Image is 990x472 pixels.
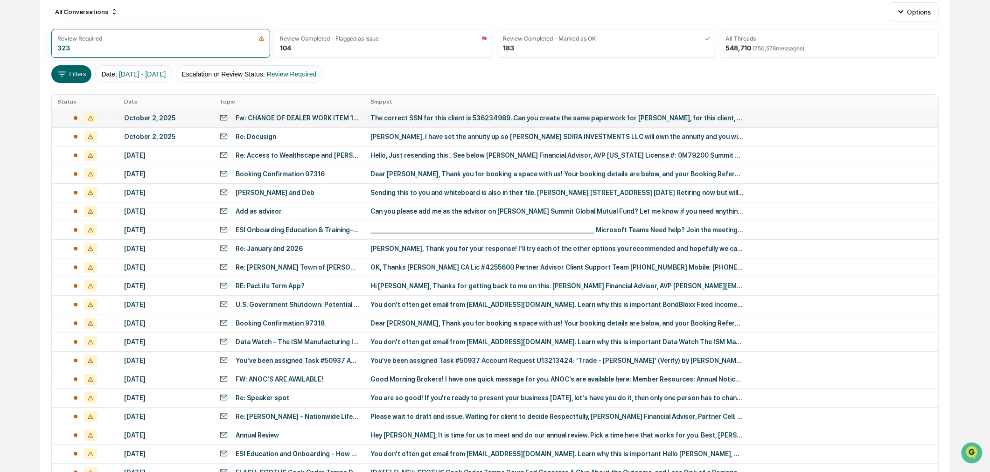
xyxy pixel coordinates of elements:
[236,357,359,364] div: You've been assigned Task #50937 Account Request U13213424: 'Trade - [PERSON_NAME]' (Verify) by [...
[32,71,153,81] div: Start new chat
[236,394,289,402] div: Re: Speaker spot
[370,114,744,122] div: The correct SSN for this client is 536234989. Can you create the same paperwork for [PERSON_NAME]...
[9,118,17,126] div: 🖐️
[236,133,276,140] div: Re: Docusign
[57,35,102,42] div: Review Required
[370,431,744,439] div: Hey [PERSON_NAME], It is time for us to meet and do our annual review. Pick a time here that work...
[365,95,938,109] th: Snippet
[370,208,744,215] div: Can you please add me as the advisor on [PERSON_NAME] Summit Global Mutual Fund? Let me know if y...
[370,245,744,252] div: [PERSON_NAME], Thank you for your response! I'll try each of the other options you recommended an...
[236,114,359,122] div: Fw: CHANGE OF DEALER WORK ITEM 11189030 - [PERSON_NAME]
[236,338,359,346] div: Data Watch - The ISM Manufacturing Index Rose to 49.1 in September
[960,441,985,466] iframe: Open customer support
[32,81,118,88] div: We're available if you need us!
[236,431,279,439] div: Annual Review
[370,394,744,402] div: You are so good! If you're ready to present your business [DATE], let's have you do it, then only...
[370,357,744,364] div: You've been assigned Task #50937 Account Request U13213424: 'Trade - [PERSON_NAME]' (Verify) by [...
[704,35,710,42] img: icon
[124,375,208,383] div: [DATE]
[93,158,113,165] span: Pylon
[236,413,359,420] div: Re: [PERSON_NAME] - Nationwide Life Insurance Company- 8000569908
[119,70,166,78] span: [DATE] - [DATE]
[236,319,325,327] div: Booking Confirmation 97318
[726,44,805,52] div: 548,710
[68,118,75,126] div: 🗄️
[52,95,119,109] th: Status
[124,264,208,271] div: [DATE]
[370,338,744,346] div: You don't often get email from [EMAIL_ADDRESS][DOMAIN_NAME]. Learn why this is important Data Wat...
[51,65,92,83] button: Filters
[124,133,208,140] div: October 2, 2025
[124,170,208,178] div: [DATE]
[124,319,208,327] div: [DATE]
[370,170,744,178] div: Dear [PERSON_NAME], Thank you for booking a space with us! Your booking details are below, and yo...
[124,114,208,122] div: October 2, 2025
[481,35,487,42] img: icon
[124,189,208,196] div: [DATE]
[370,413,744,420] div: Please wait to draft and issue. Waiting for client to decide Respectfully, [PERSON_NAME] Financia...
[236,208,282,215] div: Add as advisor
[370,189,744,196] div: Sending this to you and whiteboard is also in their file. [PERSON_NAME] [STREET_ADDRESS] [DATE] R...
[236,301,359,308] div: U.S. Government Shutdown: Potential Impact on Bond Markets
[236,170,325,178] div: Booking Confirmation 97316
[9,20,170,35] p: How can we help?
[258,35,265,42] img: icon
[19,118,60,127] span: Preclearance
[19,135,59,145] span: Data Lookup
[124,208,208,215] div: [DATE]
[124,226,208,234] div: [DATE]
[124,338,208,346] div: [DATE]
[124,301,208,308] div: [DATE]
[370,450,744,458] div: You don't often get email from [EMAIL_ADDRESS][DOMAIN_NAME]. Learn why this is important Hello [P...
[370,264,744,271] div: OK, Thanks [PERSON_NAME] CA Lic #4255600 Partner Advisor Client Support Team [PHONE_NUMBER] Mobil...
[370,133,744,140] div: [PERSON_NAME], I have set the annuity up so [PERSON_NAME] SDIRA INVESTMENTS LLC will own the annu...
[124,450,208,458] div: [DATE]
[236,226,359,234] div: ESI Onboarding Education & Training- [PERSON_NAME]
[124,282,208,290] div: [DATE]
[503,44,514,52] div: 183
[124,413,208,420] div: [DATE]
[370,375,744,383] div: Good Morning Brokers! I have one quick message for you. ANOC’s are available here: Member Resourc...
[280,35,379,42] div: Review Completed - Flagged as Issue
[236,375,323,383] div: FW: ANOC'S ARE AVAILABLE!
[124,357,208,364] div: [DATE]
[159,74,170,85] button: Start new chat
[176,65,323,83] button: Escalation or Review Status:Review Required
[51,4,122,19] div: All Conversations
[888,2,939,21] button: Options
[6,114,64,131] a: 🖐️Preclearance
[66,158,113,165] a: Powered byPylon
[370,301,744,308] div: You don't often get email from [EMAIL_ADDRESS][DOMAIN_NAME]. Learn why this is important BondBlox...
[6,132,63,148] a: 🔎Data Lookup
[236,264,359,271] div: Re: [PERSON_NAME] Town of [PERSON_NAME]
[370,282,744,290] div: Hi [PERSON_NAME], Thanks for getting back to me on this. [PERSON_NAME] Financial Advisor, AVP [PE...
[236,189,314,196] div: [PERSON_NAME] and Deb
[726,35,756,42] div: All Threads
[236,282,305,290] div: RE: PacLife Term App?
[77,118,116,127] span: Attestations
[236,450,359,458] div: ESI Education and Onboarding - How to do Business with ESI
[214,95,365,109] th: Topic
[267,70,317,78] span: Review Required
[370,152,744,159] div: Hello, Just resending this.. See below [PERSON_NAME] Financial Advisor, AVP [US_STATE] License #:...
[503,35,596,42] div: Review Completed - Marked as OK
[124,152,208,159] div: [DATE]
[280,44,291,52] div: 104
[236,152,359,159] div: Re: Access to Wealthscape and [PERSON_NAME] Alliance
[9,71,26,88] img: 1746055101610-c473b297-6a78-478c-a979-82029cc54cd1
[124,431,208,439] div: [DATE]
[124,394,208,402] div: [DATE]
[9,136,17,144] div: 🔎
[236,245,303,252] div: Re: January and 2026
[124,245,208,252] div: [DATE]
[57,44,70,52] div: 323
[370,226,744,234] div: ________________________________________________________________________________ Microsoft Teams ...
[753,45,805,52] span: ( 750,578 messages)
[370,319,744,327] div: Dear [PERSON_NAME], Thank you for booking a space with us! Your booking details are below, and yo...
[119,95,214,109] th: Date
[64,114,119,131] a: 🗄️Attestations
[95,65,172,83] button: Date:[DATE] - [DATE]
